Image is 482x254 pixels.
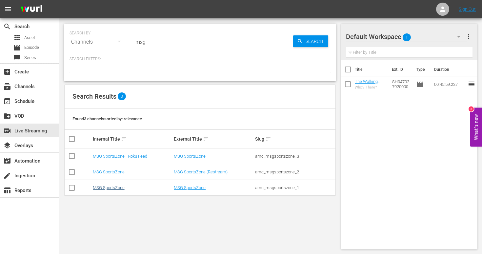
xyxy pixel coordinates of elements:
[24,54,36,61] span: Series
[255,154,334,159] div: amc_msgsportszone_3
[72,116,142,121] span: Found 3 channels sorted by: relevance
[72,92,116,100] span: Search Results
[3,186,11,194] span: Reports
[346,28,467,46] div: Default Workspace
[468,80,475,88] span: reorder
[3,142,11,149] span: Overlays
[459,7,476,12] a: Sign Out
[3,23,11,30] span: Search
[355,60,388,79] th: Title
[390,76,414,92] td: SH047027920000
[265,136,271,142] span: sort
[412,60,430,79] th: Type
[16,2,47,17] img: ans4CAIJ8jUAAAAAAAAAAAAAAAAAAAAAAAAgQb4GAAAAAAAAAAAAAAAAAAAAAAAAJMjXAAAAAAAAAAAAAAAAAAAAAAAAgAT5G...
[118,92,126,100] span: 3
[3,83,11,90] span: Channels
[70,56,331,62] p: Search Filters:
[24,44,39,51] span: Episode
[3,127,11,135] span: Live Streaming
[4,5,12,13] span: menu
[121,136,127,142] span: sort
[13,44,21,52] span: Episode
[93,154,147,159] a: MSG SportsZone - Roku Feed
[174,185,206,190] a: MSG SportsZone
[3,68,11,76] span: Create
[469,106,474,111] div: 3
[3,157,11,165] span: Automation
[3,112,11,120] span: VOD
[432,76,468,92] td: 00:45:59.227
[24,34,35,41] span: Asset
[203,136,209,142] span: sort
[13,54,21,62] span: Series
[355,79,384,99] a: The Walking Dead: Dead City 102: Who's There?
[93,185,125,190] a: MSG SportsZone
[174,154,206,159] a: MSG SportsZone
[465,33,472,41] span: more_vert
[355,85,387,89] div: Who'S There?
[255,135,334,143] div: Slug
[93,135,172,143] div: Internal Title
[93,169,125,174] a: MSG SportsZone
[174,135,253,143] div: External Title
[3,172,11,180] span: Ingestion
[70,33,127,51] div: Channels
[3,97,11,105] span: Schedule
[430,60,470,79] th: Duration
[255,169,334,174] div: amc_msgsportszone_2
[403,30,411,44] span: 1
[13,34,21,42] span: Asset
[174,169,228,174] a: MSG SportsZone (Restream)
[255,185,334,190] div: amc_msgsportszone_1
[470,107,482,147] button: Open Feedback Widget
[465,29,472,45] button: more_vert
[303,35,328,47] span: Search
[416,80,424,88] span: Episode
[293,35,328,47] button: Search
[388,60,412,79] th: Ext. ID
